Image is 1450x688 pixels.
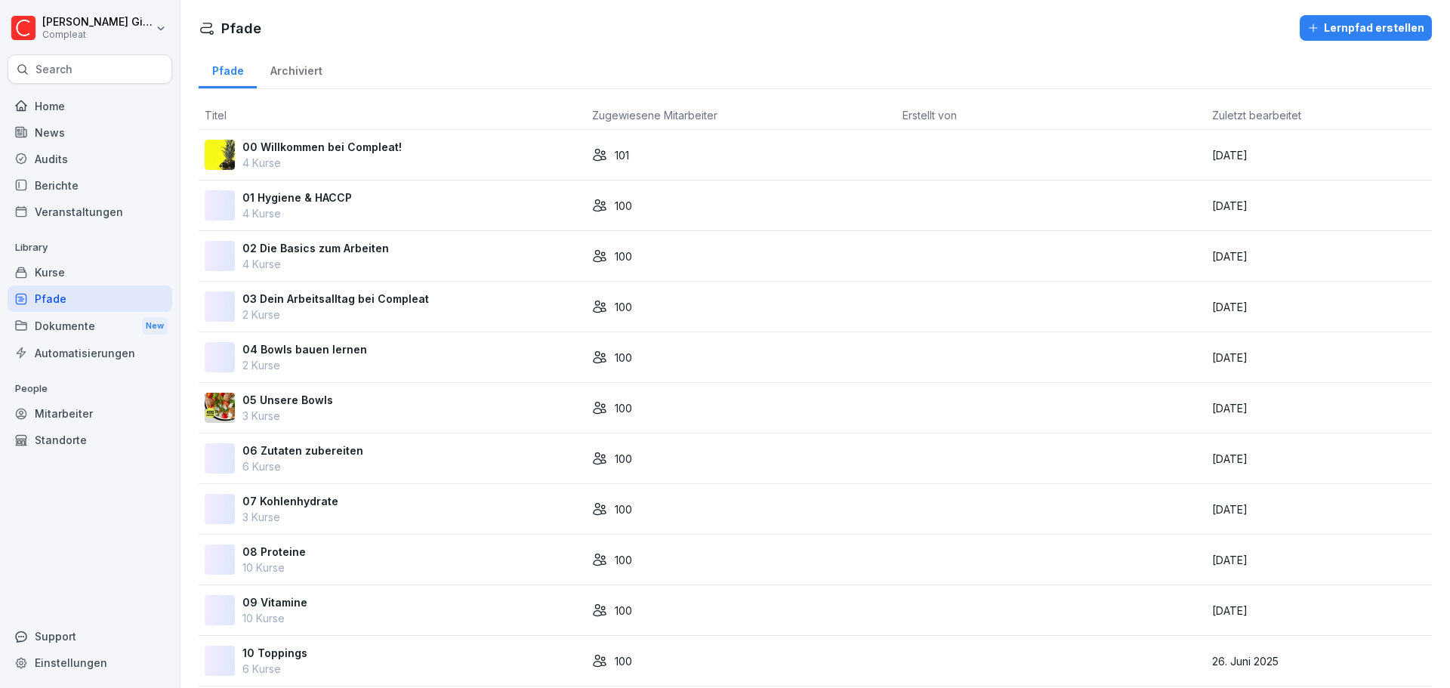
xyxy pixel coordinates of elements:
a: Pfade [199,50,257,88]
a: Berichte [8,172,172,199]
p: 100 [615,552,632,568]
a: DokumenteNew [8,312,172,340]
a: Home [8,93,172,119]
p: [DATE] [1212,248,1426,264]
p: Library [8,236,172,260]
p: 26. Juni 2025 [1212,653,1426,669]
p: 04 Bowls bauen lernen [242,341,367,357]
a: Audits [8,146,172,172]
span: Zugewiesene Mitarbeiter [592,109,717,122]
p: 10 Kurse [242,560,306,575]
p: 100 [615,653,632,669]
p: 4 Kurse [242,205,352,221]
p: [PERSON_NAME] Gimpel [42,16,153,29]
p: 08 Proteine [242,544,306,560]
p: [DATE] [1212,552,1426,568]
p: 100 [615,501,632,517]
p: 100 [615,451,632,467]
span: Zuletzt bearbeitet [1212,109,1301,122]
p: 100 [615,198,632,214]
img: ut2fexgwmftic7xzrwj2k7kt.png [205,393,235,423]
div: Dokumente [8,312,172,340]
span: Erstellt von [902,109,957,122]
a: Standorte [8,427,172,453]
p: 100 [615,603,632,619]
p: 100 [615,248,632,264]
a: News [8,119,172,146]
p: 100 [615,299,632,315]
a: Pfade [8,285,172,312]
p: 09 Vitamine [242,594,307,610]
p: [DATE] [1212,603,1426,619]
p: 100 [615,350,632,366]
p: [DATE] [1212,198,1426,214]
img: o4c46wt8xhd4j3o4fn42jjiy.png [205,140,235,170]
p: 4 Kurse [242,155,402,171]
p: People [8,377,172,401]
p: [DATE] [1212,501,1426,517]
p: 03 Dein Arbeitsalltag bei Compleat [242,291,429,307]
p: 00 Willkommen bei Compleat! [242,139,402,155]
p: 2 Kurse [242,307,429,322]
div: New [142,317,168,335]
div: Support [8,623,172,649]
a: Einstellungen [8,649,172,676]
p: 3 Kurse [242,408,333,424]
p: [DATE] [1212,400,1426,416]
p: [DATE] [1212,451,1426,467]
a: Automatisierungen [8,340,172,366]
p: 07 Kohlenhydrate [242,493,338,509]
button: Lernpfad erstellen [1300,15,1432,41]
a: Archiviert [257,50,335,88]
p: [DATE] [1212,147,1426,163]
span: Titel [205,109,227,122]
p: 10 Toppings [242,645,307,661]
p: [DATE] [1212,350,1426,366]
h1: Pfade [221,18,261,39]
p: 2 Kurse [242,357,367,373]
p: 01 Hygiene & HACCP [242,190,352,205]
p: 6 Kurse [242,661,307,677]
a: Mitarbeiter [8,400,172,427]
div: Lernpfad erstellen [1307,20,1424,36]
p: 6 Kurse [242,458,363,474]
p: 02 Die Basics zum Arbeiten [242,240,389,256]
p: 10 Kurse [242,610,307,626]
p: Search [35,62,72,77]
p: 101 [615,147,629,163]
p: [DATE] [1212,299,1426,315]
p: 3 Kurse [242,509,338,525]
p: Compleat [42,29,153,40]
a: Veranstaltungen [8,199,172,225]
p: 05 Unsere Bowls [242,392,333,408]
p: 100 [615,400,632,416]
p: 4 Kurse [242,256,389,272]
p: 06 Zutaten zubereiten [242,443,363,458]
a: Kurse [8,259,172,285]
